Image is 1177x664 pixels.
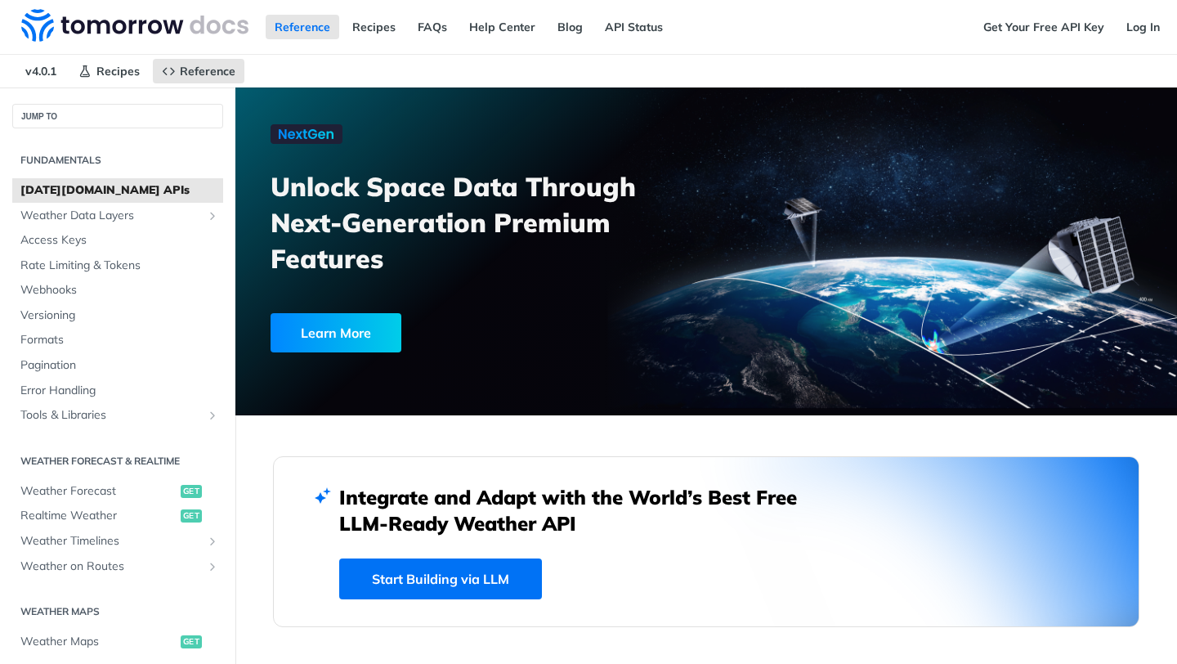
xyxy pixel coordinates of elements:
[20,282,219,298] span: Webhooks
[409,15,456,39] a: FAQs
[21,9,248,42] img: Tomorrow.io Weather API Docs
[596,15,672,39] a: API Status
[12,153,223,168] h2: Fundamentals
[206,409,219,422] button: Show subpages for Tools & Libraries
[180,64,235,79] span: Reference
[12,479,223,504] a: Weather Forecastget
[153,59,244,83] a: Reference
[339,484,821,536] h2: Integrate and Adapt with the World’s Best Free LLM-Ready Weather API
[20,357,219,374] span: Pagination
[181,485,202,498] span: get
[20,383,219,399] span: Error Handling
[12,303,223,328] a: Versioning
[12,403,223,428] a: Tools & LibrariesShow subpages for Tools & Libraries
[12,253,223,278] a: Rate Limiting & Tokens
[16,59,65,83] span: v4.0.1
[12,228,223,253] a: Access Keys
[12,104,223,128] button: JUMP TO
[271,313,633,352] a: Learn More
[20,232,219,249] span: Access Keys
[12,178,223,203] a: [DATE][DOMAIN_NAME] APIs
[12,529,223,554] a: Weather TimelinesShow subpages for Weather Timelines
[12,278,223,303] a: Webhooks
[12,204,223,228] a: Weather Data LayersShow subpages for Weather Data Layers
[20,508,177,524] span: Realtime Weather
[96,64,140,79] span: Recipes
[20,258,219,274] span: Rate Limiting & Tokens
[206,209,219,222] button: Show subpages for Weather Data Layers
[20,307,219,324] span: Versioning
[20,483,177,500] span: Weather Forecast
[12,554,223,579] a: Weather on RoutesShow subpages for Weather on Routes
[181,509,202,523] span: get
[20,559,202,575] span: Weather on Routes
[206,560,219,573] button: Show subpages for Weather on Routes
[20,332,219,348] span: Formats
[12,454,223,469] h2: Weather Forecast & realtime
[12,379,223,403] a: Error Handling
[20,407,202,424] span: Tools & Libraries
[271,313,401,352] div: Learn More
[12,328,223,352] a: Formats
[974,15,1113,39] a: Get Your Free API Key
[12,630,223,654] a: Weather Mapsget
[20,182,219,199] span: [DATE][DOMAIN_NAME] APIs
[339,559,542,599] a: Start Building via LLM
[181,635,202,648] span: get
[20,634,177,650] span: Weather Maps
[206,535,219,548] button: Show subpages for Weather Timelines
[1117,15,1169,39] a: Log In
[20,533,202,550] span: Weather Timelines
[12,353,223,378] a: Pagination
[12,604,223,619] h2: Weather Maps
[460,15,544,39] a: Help Center
[271,124,342,144] img: NextGen
[266,15,339,39] a: Reference
[343,15,405,39] a: Recipes
[20,208,202,224] span: Weather Data Layers
[548,15,592,39] a: Blog
[271,168,724,276] h3: Unlock Space Data Through Next-Generation Premium Features
[12,504,223,528] a: Realtime Weatherget
[69,59,149,83] a: Recipes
